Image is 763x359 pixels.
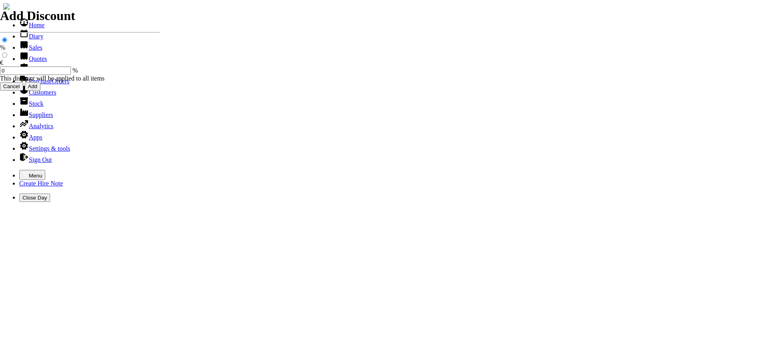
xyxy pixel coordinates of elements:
input: € [2,52,7,58]
input: Add [25,82,41,91]
li: Sales [19,40,760,51]
li: Suppliers [19,107,760,119]
a: Analytics [19,123,53,129]
a: Customers [19,89,56,96]
span: % [72,67,78,74]
a: Settings & tools [19,145,70,152]
input: % [2,37,7,42]
li: Hire Notes [19,63,760,74]
a: Create Hire Note [19,180,63,187]
li: Stock [19,96,760,107]
a: Sign Out [19,156,52,163]
button: Menu [19,170,45,180]
a: Suppliers [19,111,53,118]
button: Close Day [19,194,50,202]
a: Apps [19,134,42,141]
a: Stock [19,100,43,107]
